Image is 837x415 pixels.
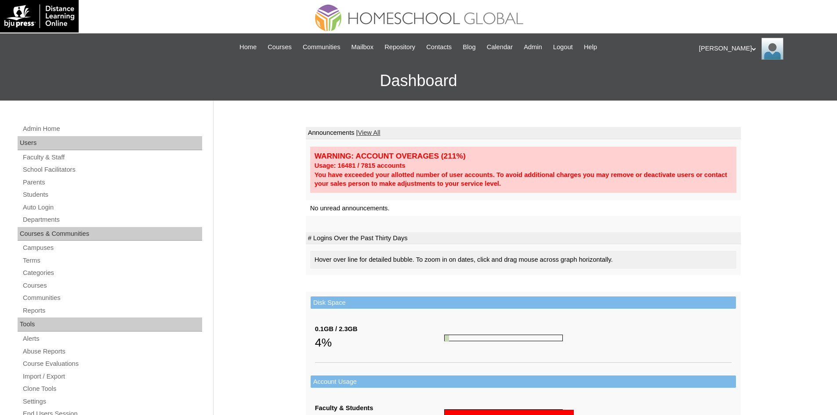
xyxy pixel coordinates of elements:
a: Repository [380,42,420,52]
td: Account Usage [311,375,736,388]
span: Help [584,42,597,52]
a: School Facilitators [22,164,202,175]
a: Terms [22,255,202,266]
a: Courses [22,280,202,291]
a: Course Evaluations [22,358,202,369]
span: Contacts [426,42,452,52]
div: Courses & Communities [18,227,202,241]
a: Communities [298,42,345,52]
div: Hover over line for detailed bubble. To zoom in on dates, click and drag mouse across graph horiz... [310,251,736,269]
a: Admin [519,42,547,52]
a: Abuse Reports [22,346,202,357]
a: Departments [22,214,202,225]
span: Repository [384,42,415,52]
td: Announcements | [306,127,741,139]
span: Communities [303,42,341,52]
span: Blog [463,42,475,52]
td: # Logins Over the Past Thirty Days [306,232,741,245]
div: Faculty & Students [315,404,444,413]
span: Courses [268,42,292,52]
span: Mailbox [351,42,374,52]
span: Calendar [487,42,513,52]
a: Communities [22,292,202,303]
a: Calendar [482,42,517,52]
a: Campuses [22,242,202,253]
div: You have exceeded your allotted number of user accounts. To avoid additional charges you may remo... [315,170,732,188]
h3: Dashboard [4,61,833,101]
a: Blog [458,42,480,52]
a: Contacts [422,42,456,52]
a: Help [580,42,601,52]
a: Reports [22,305,202,316]
span: Home [239,42,257,52]
img: logo-white.png [4,4,74,28]
img: Ariane Ebuen [761,38,783,60]
div: 0.1GB / 2.3GB [315,325,444,334]
a: Alerts [22,333,202,344]
a: Clone Tools [22,383,202,394]
a: Import / Export [22,371,202,382]
strong: Usage: 16481 / 7815 accounts [315,162,406,169]
a: Admin Home [22,123,202,134]
span: Admin [524,42,542,52]
a: Auto Login [22,202,202,213]
a: Courses [263,42,296,52]
a: Parents [22,177,202,188]
td: Disk Space [311,296,736,309]
a: Home [235,42,261,52]
a: Categories [22,267,202,278]
div: Tools [18,318,202,332]
a: Students [22,189,202,200]
a: View All [358,129,380,136]
div: WARNING: ACCOUNT OVERAGES (211%) [315,151,732,161]
a: Logout [549,42,577,52]
div: 4% [315,334,444,351]
a: Settings [22,396,202,407]
span: Logout [553,42,573,52]
div: [PERSON_NAME] [699,38,828,60]
td: No unread announcements. [306,200,741,217]
div: Users [18,136,202,150]
a: Faculty & Staff [22,152,202,163]
a: Mailbox [347,42,378,52]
